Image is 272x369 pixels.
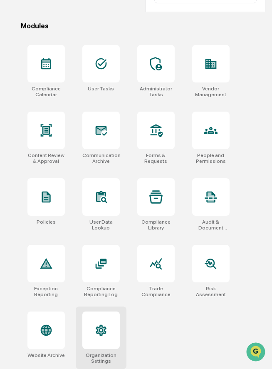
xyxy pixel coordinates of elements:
div: Compliance Library [137,219,175,231]
a: Powered byPylon [59,141,101,147]
div: Risk Assessment [192,286,230,297]
div: Modules [21,22,266,30]
a: 🔎Data Lookup [5,117,56,132]
p: How can we help? [8,17,151,31]
div: Compliance Reporting Log [82,286,120,297]
div: Content Review & Approval [27,152,65,164]
div: 🖐️ [8,106,15,112]
div: Start new chat [28,64,136,72]
div: 🔎 [8,122,15,128]
div: User Tasks [88,86,114,92]
span: Attestations [69,105,103,113]
div: Communications Archive [82,152,120,164]
div: Organization Settings [82,352,120,364]
div: User Data Lookup [82,219,120,231]
div: 🗄️ [60,106,67,112]
iframe: Open customer support [245,342,268,364]
div: Website Archive [27,352,65,358]
button: Start new chat [141,66,151,76]
div: People and Permissions [192,152,230,164]
div: Audit & Document Logs [192,219,230,231]
span: Pylon [83,141,101,147]
div: Trade Compliance [137,286,175,297]
div: Compliance Calendar [27,86,65,97]
div: Policies [37,219,56,225]
a: 🖐️Preclearance [5,102,57,117]
span: Data Lookup [17,121,52,129]
div: We're available if you need us! [28,72,105,79]
a: 🗄️Attestations [57,102,106,117]
span: Preclearance [17,105,54,113]
img: 1746055101610-c473b297-6a78-478c-a979-82029cc54cd1 [8,64,23,79]
div: Exception Reporting [27,286,65,297]
div: Vendor Management [192,86,230,97]
div: Administrator Tasks [137,86,175,97]
div: Forms & Requests [137,152,175,164]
